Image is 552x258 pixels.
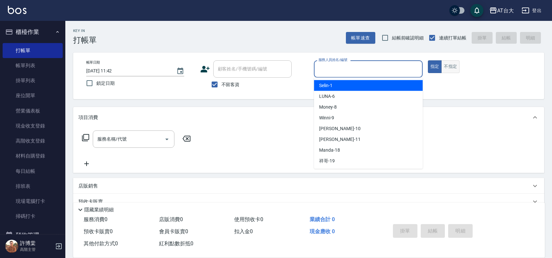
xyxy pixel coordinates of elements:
[319,104,337,111] span: Money -8
[84,240,118,247] span: 其他付款方式 0
[3,43,63,58] a: 打帳單
[519,5,544,17] button: 登出
[319,93,335,100] span: LUNA -6
[310,228,335,235] span: 現金應收 0
[3,209,63,224] a: 掃碼打卡
[3,133,63,148] a: 高階收支登錄
[3,118,63,133] a: 現金收支登錄
[3,227,63,244] button: 預約管理
[234,216,263,222] span: 使用預收卡 0
[159,216,183,222] span: 店販消費 0
[497,7,514,15] div: AT台大
[84,228,113,235] span: 預收卡販賣 0
[73,107,544,128] div: 項目消費
[3,148,63,163] a: 材料自購登錄
[487,4,516,17] button: AT台大
[3,194,63,209] a: 現場電腦打卡
[78,114,98,121] p: 項目消費
[319,136,360,143] span: [PERSON_NAME] -11
[159,228,188,235] span: 會員卡販賣 0
[20,240,53,247] h5: 許博棠
[319,158,335,164] span: 祥哥 -19
[346,32,375,44] button: 帳單速查
[310,216,335,222] span: 業績合計 0
[3,179,63,194] a: 排班表
[3,73,63,88] a: 掛單列表
[319,125,360,132] span: [PERSON_NAME] -10
[162,134,172,144] button: Open
[221,81,240,88] span: 不留客資
[73,29,97,33] h2: Key In
[3,164,63,179] a: 每日結帳
[78,183,98,190] p: 店販銷售
[84,206,114,213] p: 隱藏業績明細
[319,147,340,154] span: Manda -18
[78,198,103,205] p: 預收卡販賣
[392,35,424,41] span: 結帳前確認明細
[3,103,63,118] a: 營業儀表板
[20,247,53,252] p: 高階主管
[470,4,483,17] button: save
[318,57,347,62] label: 服務人員姓名/編號
[73,194,544,209] div: 預收卡販賣
[96,80,115,87] span: 鎖定日期
[86,60,100,65] label: 帳單日期
[8,6,26,14] img: Logo
[441,60,460,73] button: 不指定
[319,82,333,89] span: Selin -1
[159,240,193,247] span: 紅利點數折抵 0
[439,35,466,41] span: 連續打單結帳
[3,88,63,103] a: 座位開單
[73,178,544,194] div: 店販銷售
[3,58,63,73] a: 帳單列表
[172,63,188,79] button: Choose date, selected date is 2025-08-18
[5,240,18,253] img: Person
[73,36,97,45] h3: 打帳單
[84,216,107,222] span: 服務消費 0
[319,114,334,121] span: Winni -9
[234,228,253,235] span: 扣入金 0
[3,23,63,40] button: 櫃檯作業
[86,66,170,76] input: YYYY/MM/DD hh:mm
[428,60,442,73] button: 指定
